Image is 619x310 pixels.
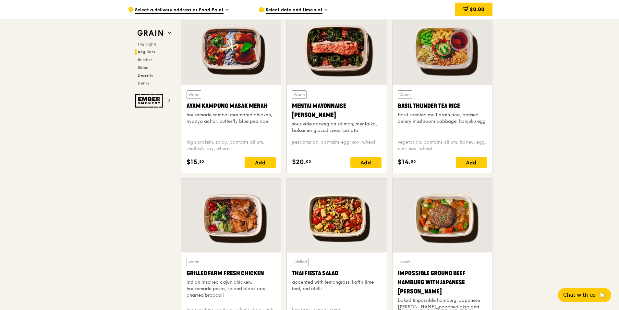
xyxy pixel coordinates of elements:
[411,159,416,164] span: 00
[292,269,381,278] div: Thai Fiesta Salad
[245,157,276,168] div: Add
[292,279,381,292] div: accented with lemongrass, kaffir lime leaf, red chilli
[398,157,411,167] span: $14.
[398,101,487,110] div: Basil Thunder Tea Rice
[398,112,487,125] div: basil scented multigrain rice, braised celery mushroom cabbage, hanjuku egg
[187,139,276,152] div: high protein, spicy, contains allium, shellfish, soy, wheat
[292,121,381,134] div: sous vide norwegian salmon, mentaiko, balsamic glazed sweet potato
[138,50,155,54] span: Regulars
[187,258,201,266] div: Warm
[187,279,276,299] div: indian inspired cajun chicken, housemade pesto, spiced black rice, charred broccoli
[470,6,484,12] span: $0.00
[187,101,276,110] div: Ayam Kampung Masak Merah
[598,291,606,299] span: 🦙
[135,94,165,108] img: Ember Smokery web logo
[398,139,487,152] div: vegetarian, contains allium, barley, egg, nuts, soy, wheat
[199,159,204,164] span: 50
[135,7,224,14] span: Select a delivery address or Food Point
[306,159,311,164] span: 00
[292,101,381,120] div: Mentai Mayonnaise [PERSON_NAME]
[350,157,382,168] div: Add
[187,269,276,278] div: Grilled Farm Fresh Chicken
[292,90,307,99] div: Warm
[398,90,412,99] div: Warm
[138,58,152,62] span: Bundles
[398,269,487,296] div: Impossible Ground Beef Hamburg with Japanese [PERSON_NAME]
[187,90,201,99] div: Warm
[135,27,165,39] img: Grain web logo
[266,7,322,14] span: Select date and time slot
[456,157,487,168] div: Add
[563,291,596,299] span: Chat with us
[138,65,148,70] span: Sides
[187,112,276,125] div: housemade sambal marinated chicken, nyonya achar, butterfly blue pea rice
[558,288,611,302] button: Chat with us🦙
[292,139,381,152] div: pescatarian, contains egg, soy, wheat
[138,42,156,46] span: Highlights
[398,258,412,266] div: Warm
[138,73,153,78] span: Desserts
[292,258,309,266] div: Chilled
[138,81,149,85] span: Drinks
[187,157,199,167] span: $15.
[292,157,306,167] span: $20.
